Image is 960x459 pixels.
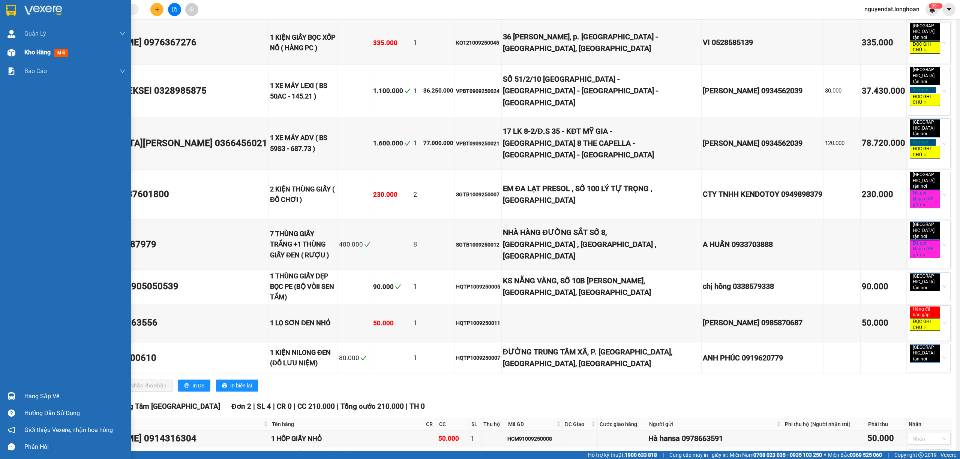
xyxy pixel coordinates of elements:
div: VI 0528585139 [703,37,822,48]
span: | [273,402,275,411]
button: downloadNhập kho nhận [116,380,172,392]
span: Xe máy [910,87,936,94]
div: Hàng sắp về [24,391,126,402]
span: plus [154,7,160,12]
span: Người nhận [73,420,262,428]
span: In DS [192,381,204,390]
span: check [360,355,367,361]
span: | [888,451,889,459]
span: close [928,80,932,84]
span: close [928,357,932,361]
span: check [364,241,370,248]
div: 90.000 [373,282,411,292]
span: nguyendat.longhoan [858,4,925,14]
span: close [928,286,932,290]
div: [PERSON_NAME] 0976367276 [72,36,267,50]
span: close [928,184,932,188]
div: ANH PHÚC 0919620779 [703,352,822,364]
th: Cước giao hàng [598,418,647,431]
button: printerIn biên lai [216,380,258,392]
span: CC 210.000 [297,402,335,411]
strong: 0708 023 035 - 0935 103 250 [753,452,822,458]
div: 1 LỌ SƠN ĐEN NHỎ [270,318,336,328]
span: Người gửi [649,420,775,428]
div: 77.000.000 [423,139,453,148]
div: 1 [413,353,421,363]
div: NHÀ HÀNG ĐƯỜNG SẮT SỐ 8, [GEOGRAPHIC_DATA] , [GEOGRAPHIC_DATA] , [GEOGRAPHIC_DATA] [503,227,676,262]
span: mới [54,49,68,57]
th: Tên hàng [270,418,424,431]
div: Hà hansa 0978663591 [648,433,781,444]
div: 1 XE MÁY ADV ( BS 59S3 - 687.73 ) [270,133,336,154]
td: HCM91009250008 [506,431,562,447]
div: [PERSON_NAME] 0914316304 [72,432,268,446]
div: 335.000 [862,36,905,49]
span: Giới thiệu Vexere, nhận hoa hồng [24,425,113,435]
img: warehouse-icon [7,30,15,38]
span: question-circle [8,410,15,417]
span: | [337,402,339,411]
span: close [929,141,933,144]
span: caret-down [946,6,952,13]
span: CR 0 [277,402,292,411]
div: A VĨNH 0989687979 [72,238,267,252]
img: logo-vxr [6,5,16,16]
span: Hàng đã báo gấp [910,306,940,318]
span: ĐC Giao [565,420,590,428]
div: KS NẴNG VÀNG, SỐ 10B [PERSON_NAME], [GEOGRAPHIC_DATA], [GEOGRAPHIC_DATA] [503,275,676,299]
span: ĐỌC GHI CHÚ [910,146,940,158]
img: solution-icon [7,67,15,75]
th: Thu hộ [481,418,507,431]
div: VPBT0909250021 [456,139,500,148]
img: warehouse-icon [7,392,15,400]
button: plus [150,3,163,16]
div: 230.000 [862,188,905,201]
sup: 281 [928,3,942,9]
span: In biên lai [230,381,252,390]
span: Xe máy [910,139,936,146]
div: 50.000 [867,432,905,445]
span: printer [184,383,189,389]
span: Báo cáo [24,66,47,76]
div: 80.000 [339,353,370,363]
span: check [404,140,411,147]
span: message [8,443,15,450]
td: HQTP1009250005 [455,270,502,304]
div: 1 THÙNG GIẤY DẸP BỌC PE (BỘ VÒII SEN TẮM) [270,271,336,303]
span: close [922,203,926,207]
span: close [928,132,932,136]
div: THÀNH 0937763556 [72,316,267,330]
span: Kho hàng [24,49,51,56]
span: check [395,284,401,290]
div: 1 [413,281,421,292]
span: close [923,100,927,104]
th: Phải thu [866,418,907,431]
button: printerIn DS [178,380,210,392]
div: 50.000 [862,317,905,330]
div: 1 HỐP GIẤY NHỎ [271,434,423,444]
span: [GEOGRAPHIC_DATA] tận nơi [910,172,940,190]
div: Nhãn [909,420,950,428]
div: 335.000 [373,38,411,48]
div: HCM91009250008 [507,435,561,443]
div: Phản hồi [24,441,126,453]
div: CTY TNHH KENDOTOY 0949898379 [703,188,822,200]
span: printer [222,383,227,389]
span: | [406,402,408,411]
span: Miền Bắc [828,451,882,459]
div: 1 XE MÁY LEXI ( BS 50AC - 145.21 ) [270,81,336,102]
span: Đã gọi khách (VP gửi) [910,190,940,208]
td: HQTP1009250011 [455,304,502,342]
div: [PERSON_NAME] 0934562039 [703,85,822,97]
div: 230.000 [373,190,411,200]
div: EM ĐA LẠT PRESOL , SỐ 100 LÝ TỰ TRỌNG , [GEOGRAPHIC_DATA] [503,183,676,206]
div: 80.000 [825,87,859,96]
div: 1 KIỆN GIẤY BỌC XỐP NỔ ( HÀNG PC ) [270,32,336,54]
span: Miền Nam [730,451,822,459]
div: KQ121009250045 [456,39,500,47]
div: 1 [413,318,421,328]
span: Tổng cước 210.000 [340,402,404,411]
span: close [922,253,926,257]
span: | [294,402,295,411]
button: caret-down [942,3,955,16]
